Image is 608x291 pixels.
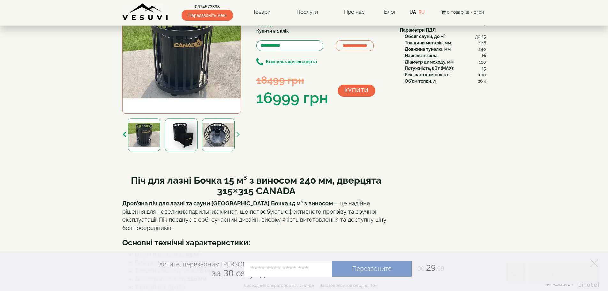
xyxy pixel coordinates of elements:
[545,283,574,287] span: Виртуальная АТС
[405,59,486,65] div: :
[405,72,486,78] div: :
[405,46,486,52] div: :
[256,87,328,109] div: 16999 грн
[202,119,235,151] img: Піч для лазні Бочка 15 м³ з виносом 240 мм, дверцята 315*315
[478,72,486,78] span: 100
[182,4,233,10] a: 0674573393
[478,78,486,84] span: 26.4
[482,65,486,72] span: 15
[405,66,453,71] b: Потужність, кВт (MAX)
[256,73,328,87] div: 18499 грн
[256,23,274,27] small: На складі
[122,3,169,21] img: Завод VESUVI
[405,47,451,52] b: Довжина тунелю, мм
[405,33,486,40] div: :
[405,79,436,84] b: Об'єм топки, л
[122,199,390,232] p: — це надійне рішення для невеликих парильних кімнат, що потребують ефективного прогріву та зручно...
[165,119,198,151] img: Піч для лазні Бочка 15 м³ з виносом 240 мм, дверцята 315*315
[338,85,375,97] button: Купити
[159,260,269,278] div: Хотите, перезвоним [PERSON_NAME]
[405,72,450,77] b: Рек. вага каміння, кг.
[186,251,200,257] strong: 15 м³
[246,5,277,19] a: Товари
[417,264,426,273] span: 00:
[541,282,600,291] a: Виртуальная АТС
[447,10,484,15] span: 0 товар(ів) - 0грн
[131,175,381,196] b: Піч для лазні Бочка 15 м³ з виносом 240 мм, дверцята 315×315 CANADA
[122,238,250,247] b: Основні технічні характеристики:
[482,52,486,59] span: Ні
[479,59,486,65] span: 120
[405,59,454,65] b: Діаметр димоходу, мм
[405,52,486,59] div: :
[478,40,486,46] span: 4/8
[405,53,438,58] b: Наявність скла
[400,27,436,33] b: Параметри ПДЛ
[122,200,333,207] strong: Дров'яна піч для лазні та сауни [GEOGRAPHIC_DATA] Бочка 15 м³ з виносом
[405,78,486,84] div: :
[418,10,425,15] a: RU
[439,9,486,16] button: 0 товар(ів) - 0грн
[405,65,486,72] div: :
[405,40,451,45] b: Товщини металів, мм
[128,119,160,151] img: Піч для лазні Бочка 15 м³ з виносом 240 мм, дверцята 315*315
[135,250,390,258] li: Об’єм парильні: до
[409,10,416,15] a: UA
[338,5,371,19] a: Про нас
[478,46,486,52] span: 240
[332,261,412,277] a: Перезвоните
[384,9,396,15] a: Блог
[436,264,444,273] span: :99
[182,10,233,21] span: Передзвоніть мені
[256,28,289,34] label: Купити в 1 клік
[412,262,444,273] span: 29
[405,40,486,46] div: :
[290,5,324,19] a: Послуги
[475,33,486,40] span: до 15
[266,59,317,65] b: Консультація експерта
[212,267,269,279] span: за 30 секунд?
[405,34,445,39] b: Обсяг сауни, до м³
[244,283,377,288] div: Свободных операторов на линии: 5 Заказов звонков сегодня: 10+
